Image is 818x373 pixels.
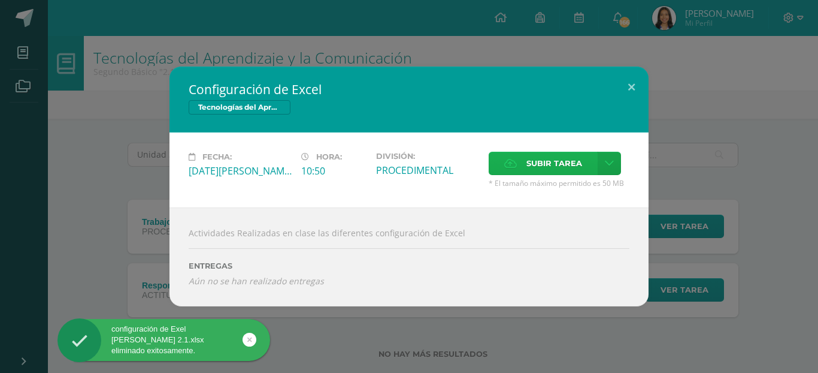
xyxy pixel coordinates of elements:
div: Actividades Realizadas en clase las diferentes configuración de Excel [169,207,649,306]
div: configuración de Exel [PERSON_NAME] 2.1.xlsx eliminado exitosamente. [57,324,270,357]
span: Fecha: [202,152,232,161]
span: Tecnologías del Aprendizaje y la Comunicación [189,100,290,115]
label: ENTREGAS [189,261,629,270]
span: Subir tarea [526,152,582,175]
div: PROCEDIMENTAL [376,164,479,177]
div: [DATE][PERSON_NAME] [189,164,292,178]
i: Aún no se han realizado entregas [189,275,629,287]
label: División: [376,152,479,161]
h2: Configuración de Excel [189,81,629,98]
button: Close (Esc) [614,67,649,107]
span: * El tamaño máximo permitido es 50 MB [489,178,629,188]
div: 10:50 [301,164,366,178]
span: Hora: [316,152,342,161]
